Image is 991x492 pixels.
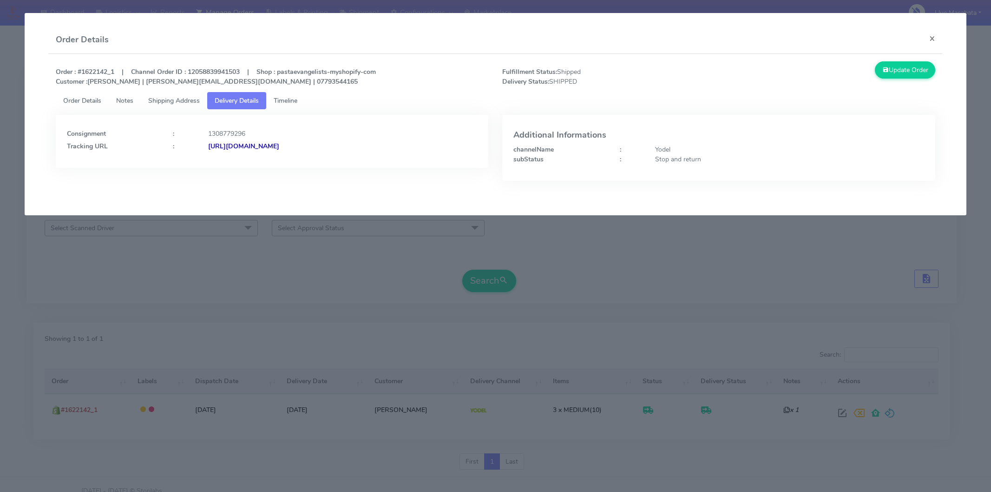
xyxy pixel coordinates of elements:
h4: Order Details [56,33,109,46]
button: Update Order [875,61,935,79]
strong: Consignment [67,129,106,138]
strong: : [173,142,174,151]
strong: Tracking URL [67,142,108,151]
strong: : [620,145,621,154]
strong: Fulfillment Status: [502,67,557,76]
div: Yodel [648,145,931,154]
span: Shipping Address [148,96,200,105]
span: Shipped SHIPPED [495,67,719,86]
div: Stop and return [648,154,931,164]
strong: Order : #1622142_1 | Channel Order ID : 12058839941503 | Shop : pastaevangelists-myshopify-com [P... [56,67,376,86]
span: Order Details [63,96,101,105]
span: Timeline [274,96,297,105]
div: 1308779296 [201,129,484,139]
span: Notes [116,96,133,105]
button: Close [922,26,943,51]
strong: : [620,155,621,164]
span: Delivery Details [215,96,259,105]
strong: Delivery Status: [502,77,549,86]
ul: Tabs [56,92,935,109]
strong: Customer : [56,77,87,86]
h4: Additional Informations [513,131,924,140]
strong: subStatus [513,155,544,164]
strong: channelName [513,145,554,154]
strong: [URL][DOMAIN_NAME] [208,142,279,151]
strong: : [173,129,174,138]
